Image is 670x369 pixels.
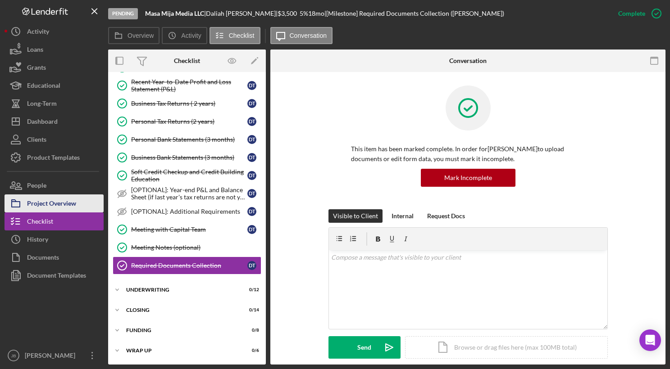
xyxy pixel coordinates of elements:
[290,32,327,39] label: Conversation
[131,78,247,93] div: Recent Year-to-Date Profit and Loss Statement (P&L)
[27,58,46,79] div: Grants
[131,118,247,125] div: Personal Tax Returns (2 years)
[247,153,256,162] div: D T
[243,348,259,353] div: 0 / 6
[5,94,104,112] button: Long-Term
[247,207,256,216] div: D T
[5,22,104,40] button: Activity
[27,40,43,61] div: Loans
[11,353,16,358] text: JB
[392,209,414,223] div: Internal
[243,328,259,333] div: 0 / 8
[206,10,278,17] div: Daliah [PERSON_NAME] |
[639,329,661,351] div: Open Intercom Messenger
[5,76,104,94] button: Educational
[324,10,504,17] div: | [Milestone] Required Documents Collection ([PERSON_NAME])
[27,194,76,215] div: Project Overview
[618,4,645,22] div: Complete
[113,94,261,112] a: Business Tax Returns ( 2 years)DT
[427,209,465,223] div: Request Docs
[210,27,260,44] button: Checklist
[126,348,237,353] div: Wrap Up
[247,117,256,126] div: D T
[5,248,104,266] button: Documents
[328,336,401,359] button: Send
[108,27,160,44] button: Overview
[351,144,585,164] p: This item has been marked complete. In order for [PERSON_NAME] to upload documents or edit form d...
[247,81,256,90] div: D T
[247,135,256,144] div: D T
[27,266,86,287] div: Document Templates
[247,189,256,198] div: D T
[300,10,308,17] div: 5 %
[5,176,104,194] button: People
[113,148,261,166] a: Business Bank Statements (3 months)DT
[131,186,247,201] div: [OPTIONAL]: Year-end P&L and Balance Sheet (if last year's tax returns are not yet available)
[113,202,261,220] a: [OPTIONAL]: Additional RequirementsDT
[113,220,261,238] a: Meeting with Capital TeamDT
[247,99,256,108] div: D T
[27,22,49,43] div: Activity
[131,136,247,143] div: Personal Bank Statements (3 months)
[247,261,256,270] div: D T
[27,94,57,115] div: Long-Term
[131,168,247,183] div: Soft Credit Checkup and Credit Building Education
[113,184,261,202] a: [OPTIONAL]: Year-end P&L and Balance Sheet (if last year's tax returns are not yet available)DT
[27,176,46,197] div: People
[5,194,104,212] button: Project Overview
[131,154,247,161] div: Business Bank Statements (3 months)
[609,4,665,22] button: Complete
[444,169,492,187] div: Mark Incomplete
[27,112,58,133] div: Dashboard
[247,171,256,180] div: D T
[113,256,261,274] a: Required Documents CollectionDT
[113,166,261,184] a: Soft Credit Checkup and Credit Building EducationDT
[421,169,515,187] button: Mark Incomplete
[5,112,104,130] button: Dashboard
[131,226,247,233] div: Meeting with Capital Team
[5,130,104,148] button: Clients
[113,112,261,130] a: Personal Tax Returns (2 years)DT
[5,230,104,248] button: History
[5,58,104,76] button: Grants
[128,32,154,39] label: Overview
[278,9,297,17] span: $3,500
[229,32,255,39] label: Checklist
[181,32,201,39] label: Activity
[113,76,261,94] a: Recent Year-to-Date Profit and Loss Statement (P&L)DT
[270,27,333,44] button: Conversation
[27,76,60,97] div: Educational
[23,346,81,367] div: [PERSON_NAME]
[449,57,487,64] div: Conversation
[357,336,371,359] div: Send
[162,27,207,44] button: Activity
[5,148,104,166] button: Product Templates
[387,209,418,223] button: Internal
[5,212,104,230] button: Checklist
[113,130,261,148] a: Personal Bank Statements (3 months)DT
[131,244,261,251] div: Meeting Notes (optional)
[113,238,261,256] a: Meeting Notes (optional)
[27,230,48,251] div: History
[145,10,206,17] div: |
[5,40,104,58] button: Loans
[126,287,237,292] div: UNDERWRITING
[308,10,324,17] div: 18 mo
[27,248,59,269] div: Documents
[5,266,104,284] a: Document Templates
[423,209,469,223] button: Request Docs
[243,307,259,313] div: 0 / 14
[247,225,256,234] div: D T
